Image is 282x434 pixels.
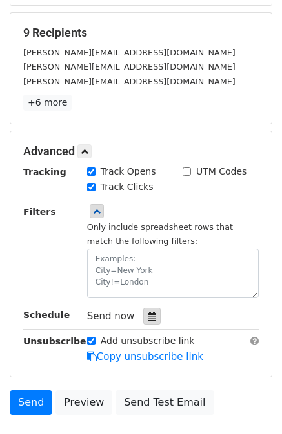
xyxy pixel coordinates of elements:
label: UTM Codes [196,165,247,178]
a: Send Test Email [116,390,214,415]
a: Preview [55,390,112,415]
strong: Schedule [23,310,70,320]
h5: Advanced [23,144,259,158]
iframe: Chat Widget [217,372,282,434]
span: Send now [87,310,135,322]
small: Only include spreadsheet rows that match the following filters: [87,222,233,247]
a: +6 more [23,95,72,111]
strong: Filters [23,207,56,217]
small: [PERSON_NAME][EMAIL_ADDRESS][DOMAIN_NAME] [23,77,236,86]
a: Copy unsubscribe link [87,351,203,363]
h5: 9 Recipients [23,26,259,40]
small: [PERSON_NAME][EMAIL_ADDRESS][DOMAIN_NAME] [23,48,236,57]
label: Add unsubscribe link [101,334,195,348]
small: [PERSON_NAME][EMAIL_ADDRESS][DOMAIN_NAME] [23,62,236,71]
label: Track Opens [101,165,156,178]
strong: Unsubscribe [23,336,86,346]
strong: Tracking [23,167,66,177]
label: Track Clicks [101,180,154,194]
a: Send [10,390,52,415]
